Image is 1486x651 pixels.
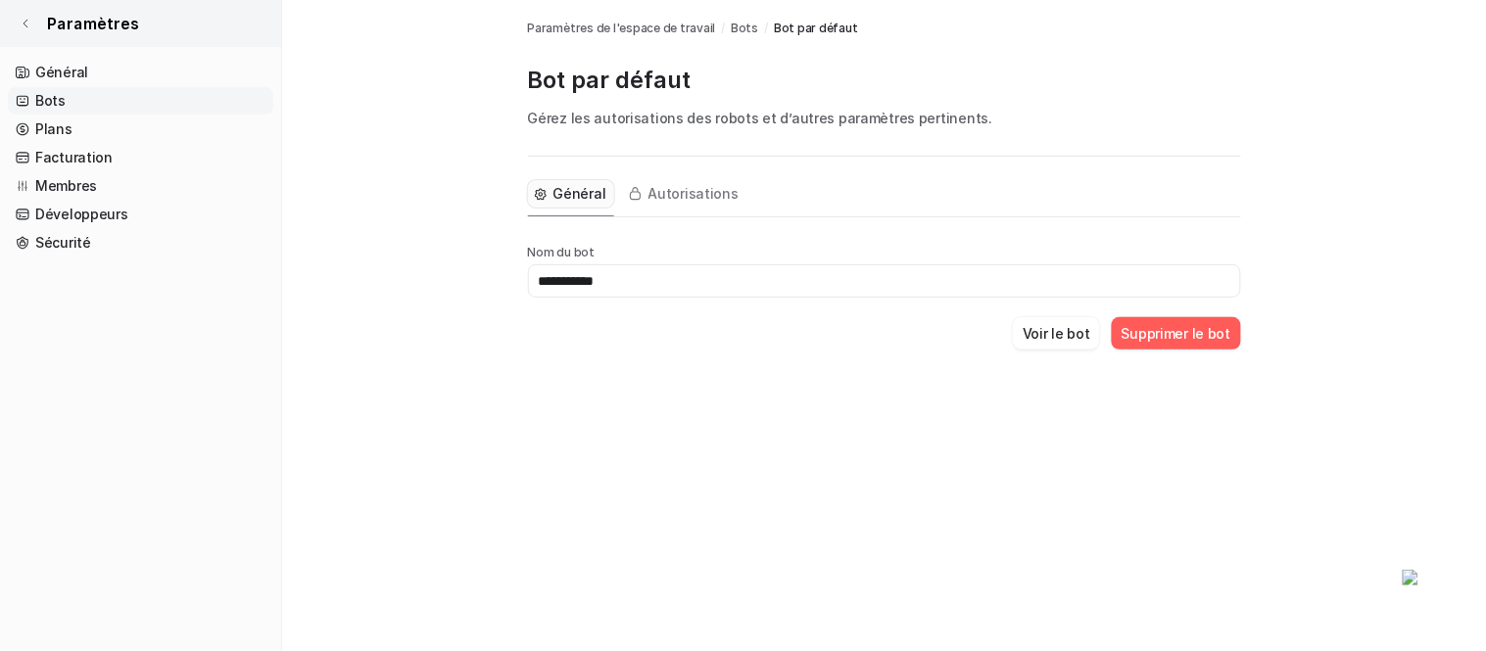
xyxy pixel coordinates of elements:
[8,201,273,228] a: Développeurs
[764,21,768,35] font: /
[8,59,273,86] a: Général
[528,180,614,208] button: Général
[622,180,746,208] button: Autorisations
[35,120,72,137] font: Plans
[35,149,113,165] font: Facturation
[1112,317,1241,349] button: Supprimer le bot
[731,21,758,35] font: Bots
[35,234,91,251] font: Sécurité
[35,64,88,80] font: Général
[47,14,139,33] font: Paramètres
[35,92,66,109] font: Bots
[528,110,993,126] font: Gérez les autorisations des robots et d’autres paramètres pertinents.
[774,21,858,35] font: Bot par défaut
[528,21,716,35] font: Paramètres de l'espace de travail
[528,66,692,94] font: Bot par défaut
[648,185,739,202] font: Autorisations
[8,87,273,115] a: Bots
[528,245,596,259] font: Nom du bot
[8,144,273,171] a: Facturation
[528,20,716,37] a: Paramètres de l'espace de travail
[1023,325,1090,342] font: Voir le bot
[1013,317,1100,349] button: Voir le bot
[35,206,128,222] font: Développeurs
[528,172,746,216] nav: Onglets
[722,21,726,35] font: /
[1122,325,1231,342] font: Supprimer le bot
[8,116,273,143] a: Plans
[8,172,273,200] a: Membres
[35,177,97,194] font: Membres
[731,20,758,37] a: Bots
[8,229,273,256] a: Sécurité
[553,185,606,202] font: Général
